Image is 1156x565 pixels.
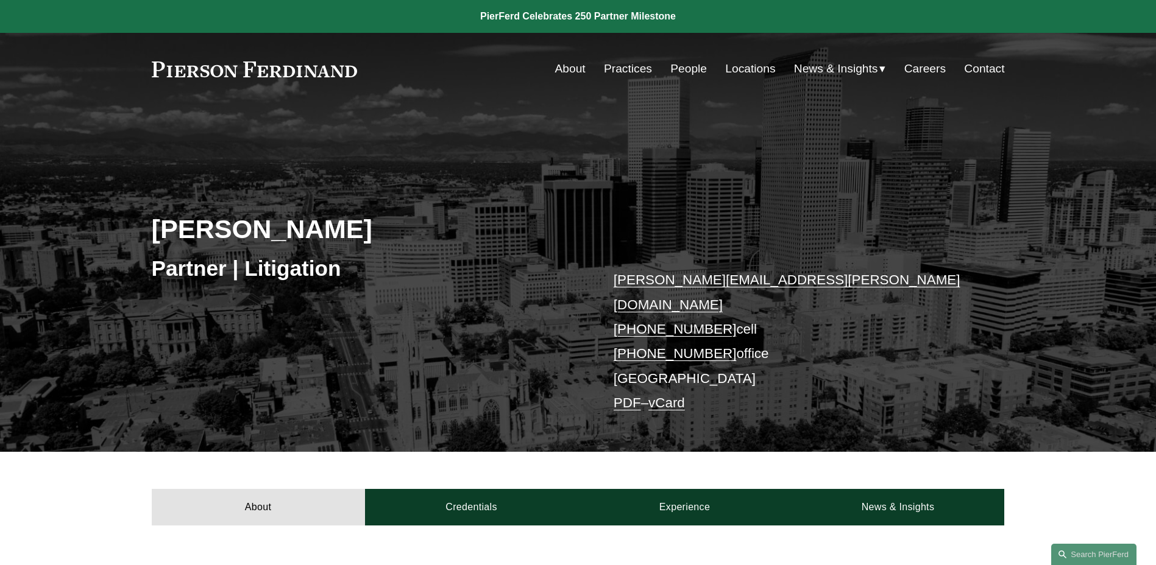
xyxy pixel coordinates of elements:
span: News & Insights [794,58,878,80]
h2: [PERSON_NAME] [152,213,578,245]
p: cell office [GEOGRAPHIC_DATA] – [614,268,969,415]
a: Credentials [365,489,578,525]
a: Careers [904,57,946,80]
a: vCard [648,395,685,410]
a: Locations [725,57,775,80]
a: PDF [614,395,641,410]
a: Experience [578,489,792,525]
a: People [670,57,707,80]
a: [PHONE_NUMBER] [614,346,737,361]
a: Practices [604,57,652,80]
a: About [555,57,586,80]
a: [PHONE_NUMBER] [614,321,737,337]
a: Search this site [1051,544,1136,565]
a: About [152,489,365,525]
a: folder dropdown [794,57,886,80]
a: [PERSON_NAME][EMAIL_ADDRESS][PERSON_NAME][DOMAIN_NAME] [614,272,960,312]
a: News & Insights [791,489,1004,525]
h3: Partner | Litigation [152,255,578,282]
a: Contact [964,57,1004,80]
